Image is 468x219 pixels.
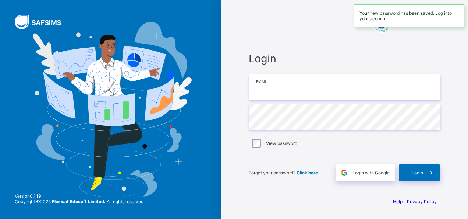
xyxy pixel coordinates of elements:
img: google.396cfc9801f0270233282035f929180a.svg [340,168,348,177]
img: SAFSIMS Logo [15,15,70,29]
a: Help [393,199,403,204]
span: Login [249,52,440,65]
span: Copyright © 2025 All rights reserved. [15,199,145,204]
div: Your new password has been saved. Log into your account. [354,4,464,27]
a: Privacy Policy [407,199,437,204]
span: Login with Google [352,170,390,175]
strong: Flexisaf Edusoft Limited. [52,199,106,204]
a: Click here [297,170,318,175]
span: Version 0.1.19 [15,193,145,199]
span: Login [412,170,423,175]
img: Hero Image [29,22,192,197]
span: Forgot your password? [249,170,318,175]
label: View password [266,140,297,146]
